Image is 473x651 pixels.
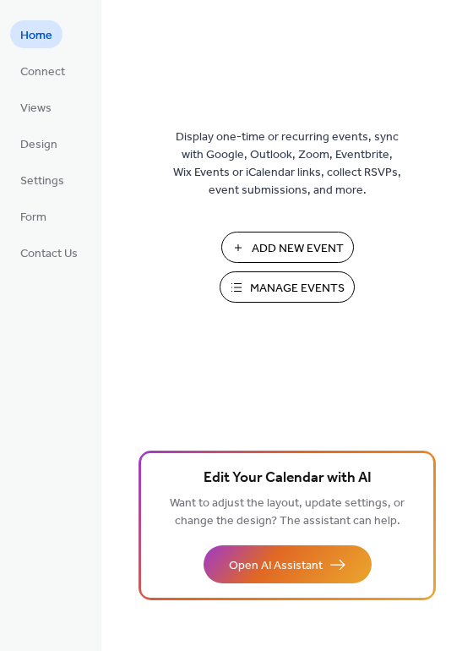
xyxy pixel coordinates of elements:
span: Home [20,27,52,45]
a: Home [10,20,63,48]
a: Connect [10,57,75,85]
span: Contact Us [20,245,78,263]
a: Design [10,129,68,157]
span: Edit Your Calendar with AI [204,467,372,490]
button: Add New Event [221,232,354,263]
span: Open AI Assistant [229,557,323,575]
span: Views [20,100,52,118]
button: Open AI Assistant [204,545,372,583]
a: Contact Us [10,238,88,266]
span: Settings [20,172,64,190]
button: Manage Events [220,271,355,303]
span: Manage Events [250,280,345,298]
span: Want to adjust the layout, update settings, or change the design? The assistant can help. [170,492,405,533]
span: Design [20,136,57,154]
span: Add New Event [252,240,344,258]
a: Views [10,93,62,121]
a: Form [10,202,57,230]
span: Connect [20,63,65,81]
span: Display one-time or recurring events, sync with Google, Outlook, Zoom, Eventbrite, Wix Events or ... [173,129,401,200]
a: Settings [10,166,74,194]
span: Form [20,209,46,227]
